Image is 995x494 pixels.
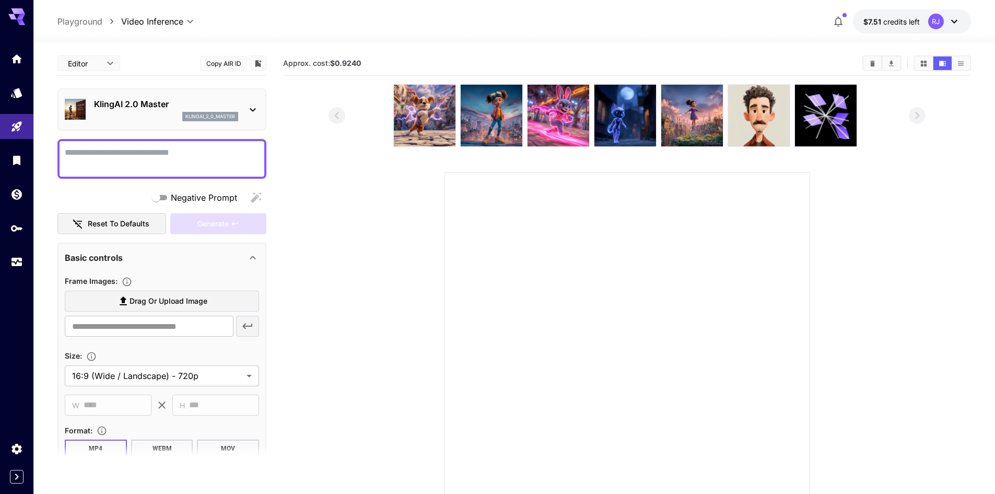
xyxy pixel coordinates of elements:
[65,245,259,270] div: Basic controls
[863,17,883,26] span: $7.51
[915,56,933,70] button: Show media in grid view
[461,85,522,146] img: jniuNQAAAAZJREFUAwCRQvt9GXyB9gAAAABJRU5ErkJggg==
[72,370,242,382] span: 16:9 (Wide / Landscape) - 720p
[72,399,79,411] span: W
[65,351,82,360] span: Size :
[65,94,259,125] div: KlingAI 2.0 Masterklingai_2_0_master
[65,291,259,312] label: Drag or upload image
[200,56,247,71] button: Copy AIR ID
[131,440,193,457] button: WEBM
[82,351,101,362] button: Adjust the dimensions of the generated image by specifying its width and height in pixels, or sel...
[253,57,263,70] button: Add to library
[10,86,23,99] div: Models
[92,426,111,436] button: Choose the file format for the output video.
[57,213,166,235] button: Reset to defaults
[394,85,455,146] img: 9WUo48AAAABklEQVQDAMw1j4dnno+sAAAAAElFTkSuQmCC
[68,58,100,69] span: Editor
[121,15,183,28] span: Video Inference
[65,251,123,264] p: Basic controls
[914,55,971,71] div: Show media in grid viewShow media in video viewShow media in list view
[65,440,127,457] button: MP4
[65,426,92,435] span: Format :
[853,9,971,33] button: $7.50881RJ
[10,154,23,167] div: Library
[863,56,882,70] button: Clear All
[882,56,900,70] button: Download All
[57,15,121,28] nav: breadcrumb
[330,59,361,67] b: $0.9240
[933,56,952,70] button: Show media in video view
[10,442,23,455] div: Settings
[130,295,207,308] span: Drag or upload image
[863,16,920,27] div: $7.50881
[728,85,790,146] img: 7b5sZ4AAAAGSURBVAMA+vkNJGwBT24AAAAASUVORK5CYII=
[171,191,237,204] span: Negative Prompt
[10,52,23,65] div: Home
[10,222,23,235] div: API Keys
[185,113,235,120] p: klingai_2_0_master
[180,399,185,411] span: H
[94,98,238,110] p: KlingAI 2.0 Master
[65,277,118,285] span: Frame Images :
[283,59,361,67] span: Approx. cost:
[594,85,656,146] img: 5jXgYwAAAAGSURBVAMAbKCEKQO3u5YAAAAASUVORK5CYII=
[197,440,259,457] button: MOV
[10,470,24,484] button: Expand sidebar
[883,17,920,26] span: credits left
[10,120,23,133] div: Playground
[862,55,902,71] div: Clear AllDownload All
[10,188,23,201] div: Wallet
[528,85,589,146] img: 4GvvswAAAAGSURBVAMAaEnRQjdK1i8AAAAASUVORK5CYII=
[10,256,23,269] div: Usage
[57,15,102,28] a: Playground
[928,14,944,29] div: RJ
[952,56,970,70] button: Show media in list view
[661,85,723,146] img: 84CUXwAAAAZJREFUAwB50tlwLqdqTAAAAABJRU5ErkJggg==
[118,277,136,287] button: Upload frame images.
